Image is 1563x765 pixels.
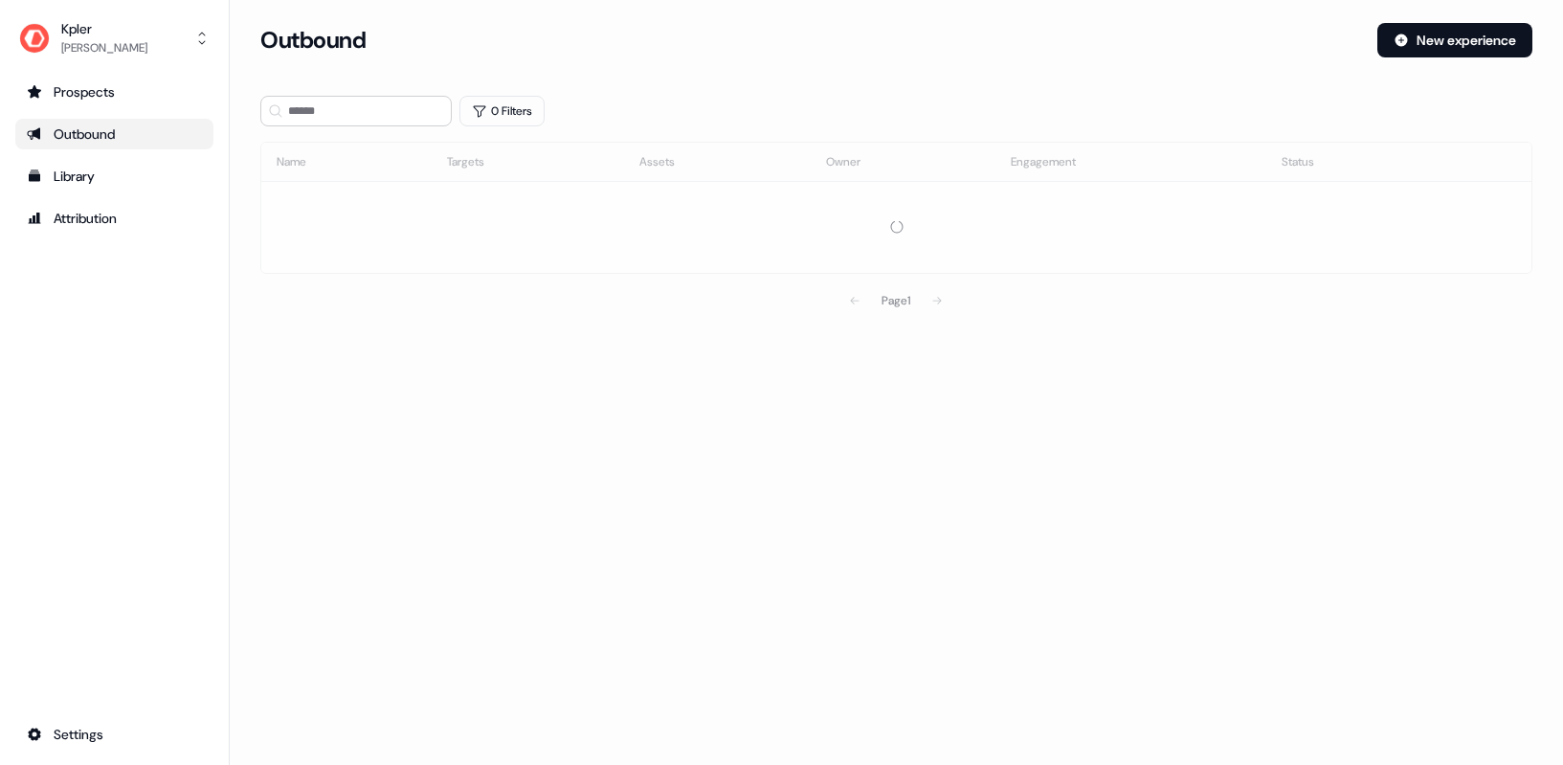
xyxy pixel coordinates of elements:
[61,19,147,38] div: Kpler
[27,209,202,228] div: Attribution
[260,26,366,55] h3: Outbound
[15,161,213,191] a: Go to templates
[61,38,147,57] div: [PERSON_NAME]
[15,119,213,149] a: Go to outbound experience
[15,77,213,107] a: Go to prospects
[15,203,213,234] a: Go to attribution
[27,725,202,744] div: Settings
[15,719,213,750] a: Go to integrations
[1377,23,1532,57] button: New experience
[27,167,202,186] div: Library
[27,124,202,144] div: Outbound
[15,15,213,61] button: Kpler[PERSON_NAME]
[27,82,202,101] div: Prospects
[459,96,545,126] button: 0 Filters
